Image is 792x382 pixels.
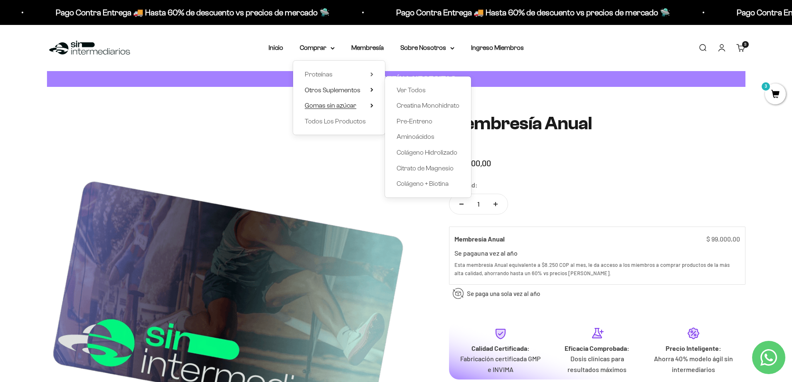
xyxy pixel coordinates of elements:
[397,131,459,142] a: Aminoácidos
[397,100,459,111] a: Creatina Monohidrato
[390,6,664,19] p: Pago Contra Entrega 🚚 Hasta 60% de descuento vs precios de mercado 🛸
[305,116,373,127] a: Todos Los Productos
[305,102,356,109] span: Gomas sin azúcar
[397,102,459,109] span: Creatina Monohidrato
[397,165,454,172] span: Citrato de Magnesio
[397,149,457,156] span: Colágeno Hidrolizado
[397,147,459,158] a: Colágeno Hidrolizado
[761,81,771,91] mark: 3
[397,118,432,125] span: Pre-Entreno
[706,235,740,243] span: $ 99.000,00
[397,178,459,189] a: Colágeno + Biotina
[305,85,373,96] summary: Otros Suplementos
[351,44,384,51] a: Membresía
[471,344,530,352] strong: Calidad Certificada:
[449,140,745,150] a: 4.94.9 de 5.0 estrellas
[744,42,746,47] span: 3
[565,344,629,352] strong: Eficacia Comprobada:
[269,44,283,51] a: Inicio
[397,116,459,127] a: Pre-Entreno
[300,42,335,53] summary: Comprar
[305,69,373,80] summary: Proteínas
[484,194,508,214] button: Aumentar cantidad
[47,71,745,87] a: CUANTA PROTEÍNA NECESITAS
[449,194,474,214] button: Reducir cantidad
[555,353,639,375] p: Dosis clínicas para resultados máximos
[397,133,434,140] span: Aminoácidos
[666,344,721,352] strong: Precio Inteligente:
[397,86,426,94] span: Ver Todos
[477,249,518,257] label: una vez al año
[397,163,459,174] a: Citrato de Magnesio
[471,44,524,51] a: Ingreso Miembros
[49,6,323,19] p: Pago Contra Entrega 🚚 Hasta 60% de descuento vs precios de mercado 🛸
[305,86,360,94] span: Otros Suplementos
[454,249,477,257] label: Se paga
[397,85,459,96] a: Ver Todos
[400,42,454,53] summary: Sobre Nosotros
[305,71,333,78] span: Proteínas
[397,180,449,187] span: Colágeno + Biotina
[454,261,740,278] div: Esta membresía Anual equivalente a $8.250 COP al mes, le da acceso a los miembros a comprar produ...
[459,353,542,375] p: Fabricación certificada GMP e INVIMA
[449,113,745,133] h1: Membresía Anual
[765,90,786,99] a: 3
[305,118,366,125] span: Todos Los Productos
[652,353,735,375] p: Ahorra 40% modelo ágil sin intermediarios
[305,100,373,111] summary: Gomas sin azúcar
[467,288,540,298] span: Se paga una sola vez al año
[454,234,505,244] label: Membresía Anual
